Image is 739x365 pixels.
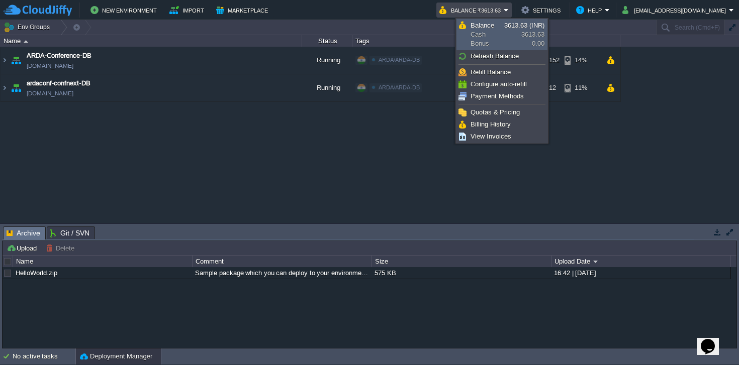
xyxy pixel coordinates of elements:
img: AMDAwAAAACH5BAEAAAAALAAAAAABAAEAAAICRAEAOw== [1,74,9,101]
span: Refresh Balance [471,52,519,60]
span: ARDA/ARDA-DB [379,57,420,63]
button: Balance ₹3613.63 [439,4,504,16]
button: Delete [46,244,77,253]
button: Settings [521,4,564,16]
span: 3613.63 (INR) [504,22,544,29]
span: Refill Balance [471,68,511,76]
div: 575 KB [372,267,550,279]
a: Configure auto-refill [457,79,547,90]
img: CloudJiffy [4,4,72,17]
button: Import [169,4,207,16]
span: Payment Methods [471,92,524,100]
div: No active tasks [13,348,75,364]
a: Refill Balance [457,67,547,78]
button: Upload [7,244,40,253]
span: [DOMAIN_NAME] [27,61,73,71]
div: Upload Date [552,256,730,267]
div: 14% [565,47,597,74]
div: Name [14,256,192,267]
a: Refresh Balance [457,51,547,62]
button: Deployment Manager [80,351,152,361]
span: 3613.63 0.00 [504,22,544,47]
span: [DOMAIN_NAME] [27,88,73,98]
button: Env Groups [4,20,53,34]
span: Quotas & Pricing [471,108,520,116]
button: Help [576,4,605,16]
span: Git / SVN [50,227,89,239]
img: AMDAwAAAACH5BAEAAAAALAAAAAABAAEAAAICRAEAOw== [1,47,9,74]
span: Configure auto-refill [471,80,527,88]
img: AMDAwAAAACH5BAEAAAAALAAAAAABAAEAAAICRAEAOw== [9,47,23,74]
a: Payment Methods [457,91,547,102]
span: View Invoices [471,133,511,140]
button: [EMAIL_ADDRESS][DOMAIN_NAME] [622,4,729,16]
img: AMDAwAAAACH5BAEAAAAALAAAAAABAAEAAAICRAEAOw== [24,40,28,43]
div: Name [1,35,302,47]
span: ARDA/ARDA-DB [379,84,420,90]
div: Status [303,35,352,47]
a: Billing History [457,119,547,130]
div: Sample package which you can deploy to your environment. Feel free to delete and upload a package... [193,267,371,279]
span: Archive [7,227,40,239]
div: 16:42 | [DATE] [551,267,730,279]
img: AMDAwAAAACH5BAEAAAAALAAAAAABAAEAAAICRAEAOw== [9,74,23,101]
a: Quotas & Pricing [457,107,547,118]
div: Tags [353,35,513,47]
div: Size [373,256,551,267]
span: Balance [471,22,494,29]
span: Billing History [471,120,511,128]
a: HelloWorld.zip [16,269,57,277]
div: Running [302,47,352,74]
button: New Environment [90,4,160,16]
div: Comment [193,256,372,267]
iframe: chat widget [697,325,729,355]
div: 11% [565,74,597,101]
a: View Invoices [457,131,547,142]
div: Usage [514,35,620,47]
a: ARDA-Conference-DB [27,51,91,61]
span: Cash Bonus [471,21,504,48]
a: ardaconf-confnext-DB [27,78,90,88]
a: BalanceCashBonus3613.63 (INR)3613.630.00 [457,20,547,50]
button: Marketplace [216,4,271,16]
div: Running [302,74,352,101]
